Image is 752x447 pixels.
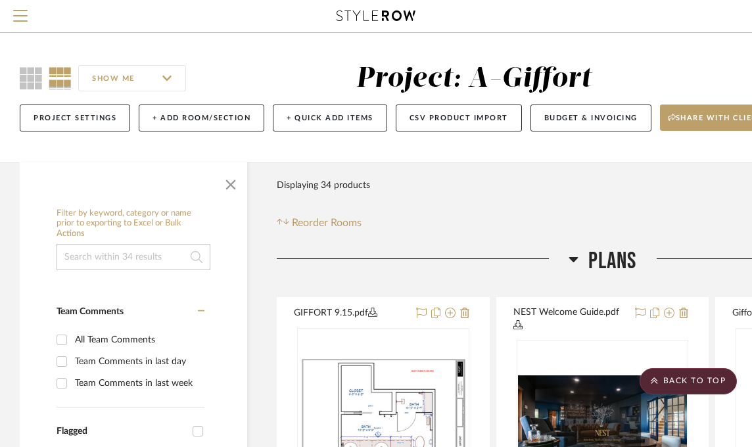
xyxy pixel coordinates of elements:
div: Project: A-Giffort [356,65,592,93]
scroll-to-top-button: BACK TO TOP [640,368,737,394]
div: Team Comments in last day [75,351,201,372]
button: Project Settings [20,105,130,131]
button: CSV Product Import [396,105,522,131]
span: Plans [588,247,637,275]
div: Team Comments in last week [75,373,201,394]
div: Flagged [57,426,186,437]
button: + Add Room/Section [139,105,264,131]
button: Close [218,169,244,195]
input: Search within 34 results [57,244,210,270]
div: Displaying 34 products [277,172,370,199]
span: Team Comments [57,307,124,316]
button: Budget & Invoicing [530,105,651,131]
button: NEST Welcome Guide.pdf [513,306,628,333]
button: GIFFORT 9.15.pdf [294,306,408,321]
button: Reorder Rooms [277,215,362,231]
h6: Filter by keyword, category or name prior to exporting to Excel or Bulk Actions [57,208,210,239]
button: + Quick Add Items [273,105,387,131]
span: Reorder Rooms [292,215,362,231]
div: All Team Comments [75,329,201,350]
